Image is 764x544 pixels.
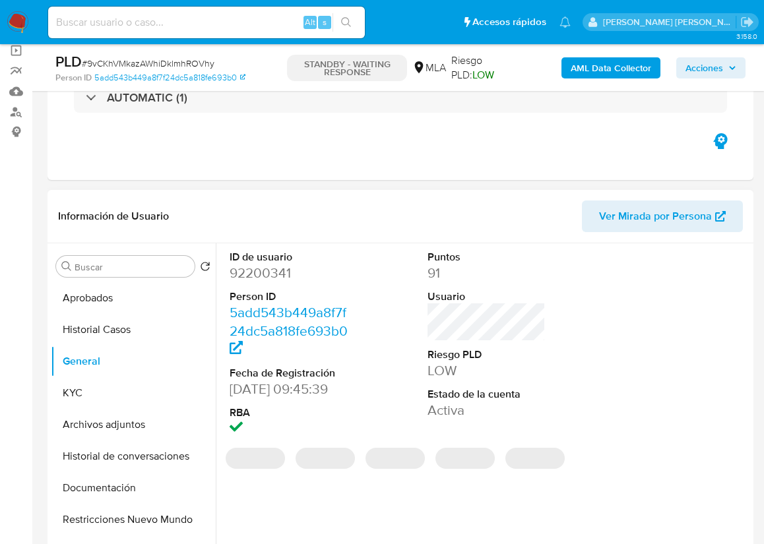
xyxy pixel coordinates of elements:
[230,380,348,398] dd: [DATE] 09:45:39
[603,16,736,28] p: lucia.neglia@mercadolibre.com
[51,409,216,440] button: Archivos adjuntos
[230,303,348,359] a: 5add543b449a8f7f24dc5a818fe693b0
[230,264,348,282] dd: 92200341
[472,67,494,82] span: LOW
[296,448,355,469] span: ‌
[736,31,757,42] span: 3.158.0
[428,387,546,402] dt: Estado de la cuenta
[428,361,546,380] dd: LOW
[51,440,216,472] button: Historial de conversaciones
[412,61,446,75] div: MLA
[48,14,365,31] input: Buscar usuario o caso...
[366,448,425,469] span: ‌
[472,15,546,29] span: Accesos rápidos
[51,504,216,535] button: Restricciones Nuevo Mundo
[582,200,743,232] button: Ver Mirada por Persona
[74,82,727,113] div: AUTOMATIC (1)
[435,448,495,469] span: ‌
[107,90,187,105] h3: AUTOMATIC (1)
[230,366,348,380] dt: Fecha de Registración
[82,57,214,70] span: # 9vCKhVMkazAWhiDklmhROVhy
[561,57,660,78] button: AML Data Collector
[428,401,546,419] dd: Activa
[428,289,546,304] dt: Usuario
[51,377,216,409] button: KYC
[451,53,514,82] span: Riesgo PLD:
[75,261,189,273] input: Buscar
[505,448,565,469] span: ‌
[571,57,651,78] b: AML Data Collector
[94,72,245,84] a: 5add543b449a8f7f24dc5a818fe693b0
[51,472,216,504] button: Documentación
[61,261,72,272] button: Buscar
[740,15,754,29] a: Salir
[428,348,546,362] dt: Riesgo PLD
[305,16,315,28] span: Alt
[55,51,82,72] b: PLD
[685,57,723,78] span: Acciones
[287,55,407,81] p: STANDBY - WAITING RESPONSE
[200,261,210,276] button: Volver al orden por defecto
[230,406,348,420] dt: RBA
[58,210,169,223] h1: Información de Usuario
[226,448,285,469] span: ‌
[51,346,216,377] button: General
[559,16,571,28] a: Notificaciones
[428,264,546,282] dd: 91
[51,282,216,314] button: Aprobados
[51,314,216,346] button: Historial Casos
[333,13,360,32] button: search-icon
[428,250,546,264] dt: Puntos
[599,200,712,232] span: Ver Mirada por Persona
[230,289,348,304] dt: Person ID
[323,16,327,28] span: s
[230,250,348,264] dt: ID de usuario
[676,57,746,78] button: Acciones
[55,72,92,84] b: Person ID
